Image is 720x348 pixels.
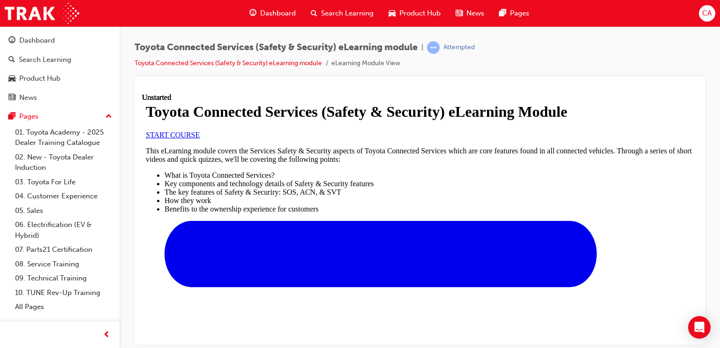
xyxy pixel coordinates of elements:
a: 09. Technical Training [11,271,116,286]
li: Benefits to the ownership experience for customers [22,112,552,120]
span: | [421,42,423,53]
a: 05. Sales [11,204,116,218]
li: eLearning Module View [331,58,400,69]
li: Key components and technology details of Safety & Security features [22,86,552,95]
button: Pages [4,108,116,125]
a: News [4,89,116,106]
span: pages-icon [8,113,15,121]
span: Search Learning [321,8,374,19]
div: Dashboard [19,35,55,46]
a: guage-iconDashboard [242,4,303,23]
span: car-icon [8,75,15,83]
a: 04. Customer Experience [11,189,116,204]
span: guage-icon [8,37,15,45]
a: Dashboard [4,32,116,49]
span: search-icon [311,8,317,19]
a: START COURSE [4,38,58,45]
div: Attempted [443,43,475,52]
span: CA [702,8,712,19]
div: Product Hub [19,73,60,84]
a: car-iconProduct Hub [381,4,448,23]
span: Product Hub [399,8,441,19]
span: learningRecordVerb_ATTEMPT-icon [427,41,440,54]
a: Product Hub [4,70,116,87]
a: All Pages [11,300,116,314]
button: CA [699,5,715,22]
div: Search Learning [19,54,71,65]
li: What is Toyota Connected Services? [22,78,552,86]
span: up-icon [105,111,112,123]
a: Toyota Connected Services (Safety & Security) eLearning module [135,59,322,67]
a: news-iconNews [448,4,492,23]
span: prev-icon [103,329,110,341]
span: guage-icon [249,8,256,19]
span: search-icon [8,56,15,64]
a: 01. Toyota Academy - 2025 Dealer Training Catalogue [11,125,116,150]
a: 02. New - Toyota Dealer Induction [11,150,116,175]
span: News [466,8,484,19]
a: 03. Toyota For Life [11,175,116,189]
a: 08. Service Training [11,257,116,272]
a: search-iconSearch Learning [303,4,381,23]
span: news-icon [8,94,15,102]
span: Toyota Connected Services (Safety & Security) eLearning module [135,42,418,53]
a: 07. Parts21 Certification [11,242,116,257]
a: 06. Electrification (EV & Hybrid) [11,218,116,242]
span: Dashboard [260,8,296,19]
a: Search Learning [4,51,116,68]
p: This eLearning module covers the Services Safety & Security aspects of Toyota Connected Services ... [4,53,552,70]
img: Trak [5,3,79,24]
a: pages-iconPages [492,4,537,23]
div: Pages [19,111,38,122]
span: news-icon [456,8,463,19]
span: car-icon [389,8,396,19]
button: DashboardSearch LearningProduct HubNews [4,30,116,108]
h1: Toyota Connected Services (Safety & Security) eLearning Module [4,10,552,27]
span: pages-icon [499,8,506,19]
div: Open Intercom Messenger [688,316,711,339]
li: The key features of Safety & Securiry: SOS, ACN, & SVT [22,95,552,103]
a: 10. TUNE Rev-Up Training [11,286,116,300]
li: How they work [22,103,552,112]
span: Pages [510,8,529,19]
div: News [19,92,37,103]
